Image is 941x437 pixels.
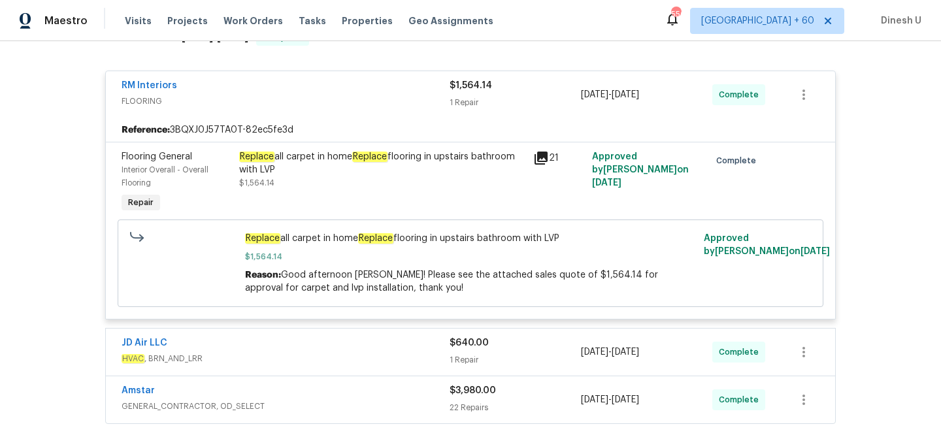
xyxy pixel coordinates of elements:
span: [DATE] [612,395,639,404]
span: [DATE] [801,247,830,256]
span: Maestro [44,14,88,27]
span: $1,564.14 [450,81,492,90]
span: Approved by [PERSON_NAME] on [704,234,830,256]
em: Replace [358,233,393,244]
span: - [581,393,639,406]
span: Reason: [245,270,281,280]
span: Tasks [299,16,326,25]
span: Dinesh U [876,14,921,27]
span: $1,564.14 [239,179,274,187]
span: [GEOGRAPHIC_DATA] + 60 [701,14,814,27]
span: [DATE] [592,178,621,187]
a: RM Interiors [122,81,177,90]
span: [DATE] [581,90,608,99]
span: Projects [167,14,208,27]
span: Properties [342,14,393,27]
span: GENERAL_CONTRACTOR, OD_SELECT [122,400,450,413]
span: FLOORING [122,95,450,108]
div: all carpet in home flooring in upstairs bathroom with LVP [239,150,525,176]
span: Geo Assignments [408,14,493,27]
span: Approved by [PERSON_NAME] on [592,152,689,187]
span: , BRN_AND_LRR [122,352,450,365]
b: Reference: [122,123,170,137]
span: Repair [123,196,159,209]
span: $3,980.00 [450,386,496,395]
span: $640.00 [450,338,489,348]
span: - [581,346,639,359]
span: - [581,88,639,101]
span: Complete [719,393,764,406]
span: Interior Overall - Overall Flooring [122,166,208,187]
a: JD Air LLC [122,338,167,348]
span: Complete [719,88,764,101]
span: Complete [719,346,764,359]
div: 556 [671,8,680,21]
div: 1 Repair [450,96,581,109]
span: [DATE] [581,395,608,404]
div: 3BQXJ0J57TA0T-82ec5fe3d [106,118,835,142]
span: Work Orders [223,14,283,27]
span: all carpet in home flooring in upstairs bathroom with LVP [245,232,697,245]
span: Flooring General [122,152,192,161]
em: Replace [352,152,388,162]
em: HVAC [122,354,144,363]
a: Amstar [122,386,155,395]
div: 22 Repairs [450,401,581,414]
div: 21 [533,150,584,166]
span: [DATE] [612,90,639,99]
span: [DATE] [612,348,639,357]
span: Visits [125,14,152,27]
em: Replace [245,233,280,244]
span: [DATE] [581,348,608,357]
em: Replace [239,152,274,162]
span: $1,564.14 [245,250,697,263]
div: 1 Repair [450,353,581,366]
span: Good afternoon [PERSON_NAME]! Please see the attached sales quote of $1,564.14 for approval for c... [245,270,658,293]
span: Complete [716,154,761,167]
